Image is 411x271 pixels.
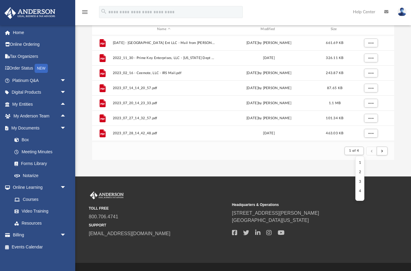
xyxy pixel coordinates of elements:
[8,134,69,146] a: Box
[113,56,215,60] span: 2022_11_30 - Prime Key Enterprises, LLC - [US_STATE] Dept Of Treasury.pdf
[345,147,363,155] button: 1 of 4
[113,71,215,75] span: 2023_02_16 - Ceemote, LLC - IRS Mail.pdf
[327,86,342,90] span: 87.65 KB
[218,26,320,32] div: Modified
[8,193,72,205] a: Courses
[364,99,378,108] button: More options
[4,86,75,98] a: Digital Productsarrow_drop_down
[113,101,215,105] span: 2023_07_20_14_23_33.pdf
[218,101,320,106] div: [DATE] by [PERSON_NAME]
[349,149,359,152] span: 1 of 4
[8,217,72,229] a: Resources
[218,116,320,121] div: [DATE] by [PERSON_NAME]
[113,41,215,45] span: [DATE] - [GEOGRAPHIC_DATA] Ent LLC - Mail from [PERSON_NAME] Bank0001.pdf
[8,205,69,217] a: Video Training
[218,86,320,91] div: [DATE] by [PERSON_NAME]
[364,69,378,78] button: More options
[364,54,378,63] button: More options
[95,26,110,32] div: id
[60,122,72,134] span: arrow_drop_down
[89,192,125,199] img: Anderson Advisors Platinum Portal
[8,170,72,182] a: Notarize
[60,229,72,241] span: arrow_drop_down
[4,26,75,39] a: Home
[364,39,378,48] button: More options
[60,74,72,87] span: arrow_drop_down
[4,241,75,253] a: Events Calendar
[92,35,394,142] div: grid
[89,214,118,219] a: 800.706.4741
[113,131,215,135] span: 2023_07_28_14_42_48.pdf
[4,50,75,62] a: Tax Organizers
[323,26,347,32] div: Size
[4,229,75,241] a: Billingarrow_drop_down
[218,55,320,61] div: [DATE]
[100,8,107,15] i: search
[4,182,72,194] a: Online Learningarrow_drop_down
[364,84,378,93] button: More options
[113,86,215,90] span: 2023_07_14_14_20_57.pdf
[8,158,69,170] a: Forms Library
[364,114,378,123] button: More options
[89,206,228,211] small: TOLL FREE
[89,223,228,228] small: SUPPORT
[4,110,72,122] a: My Anderson Teamarrow_drop_up
[112,26,215,32] div: Name
[218,40,320,46] div: [DATE] by [PERSON_NAME]
[8,146,72,158] a: Meeting Minutes
[60,98,72,111] span: arrow_drop_up
[359,179,361,185] li: 3
[81,8,88,16] i: menu
[4,122,72,134] a: My Documentsarrow_drop_down
[397,8,406,16] img: User Pic
[218,131,320,136] div: [DATE]
[326,41,343,45] span: 661.69 KB
[359,188,361,194] li: 4
[232,210,319,216] a: [STREET_ADDRESS][PERSON_NAME]
[349,26,391,32] div: id
[326,56,343,60] span: 326.11 KB
[60,182,72,194] span: arrow_drop_down
[359,169,361,175] li: 2
[326,117,343,120] span: 101.34 KB
[326,132,343,135] span: 463.03 KB
[3,7,57,19] img: Anderson Advisors Platinum Portal
[113,116,215,120] span: 2023_07_27_14_32_57.pdf
[4,74,75,86] a: Platinum Q&Aarrow_drop_down
[359,160,361,166] li: 1
[4,39,75,51] a: Online Ordering
[326,71,343,75] span: 243.87 KB
[4,98,75,110] a: My Entitiesarrow_drop_up
[364,129,378,138] button: More options
[232,202,371,207] small: Headquarters & Operations
[218,70,320,76] div: [DATE] by [PERSON_NAME]
[329,101,341,105] span: 1.1 MB
[60,110,72,123] span: arrow_drop_up
[81,11,88,16] a: menu
[4,62,75,75] a: Order StatusNEW
[232,218,309,223] a: [GEOGRAPHIC_DATA][US_STATE]
[355,156,364,201] ul: 1 of 4
[60,86,72,99] span: arrow_drop_down
[35,64,48,73] div: NEW
[89,231,170,236] a: [EMAIL_ADDRESS][DOMAIN_NAME]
